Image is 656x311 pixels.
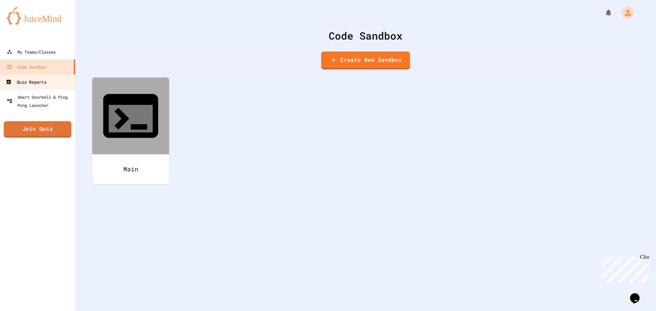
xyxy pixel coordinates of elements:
[599,254,649,283] iframe: chat widget
[7,7,68,25] img: logo-orange.svg
[92,77,169,184] a: Main
[627,284,649,304] iframe: chat widget
[592,7,614,18] div: My Notifications
[7,93,72,109] div: Smart Doorbell & Ping Pong Launcher
[7,63,46,71] div: Code Sandbox
[321,52,410,69] a: Create New Sandbox
[92,154,169,184] div: Main
[92,28,639,43] div: Code Sandbox
[4,121,71,138] a: Join Quiz
[614,5,635,20] div: My Account
[3,3,47,43] div: Chat with us now!Close
[7,48,56,56] div: My Teams/Classes
[6,78,46,86] div: Quiz Reports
